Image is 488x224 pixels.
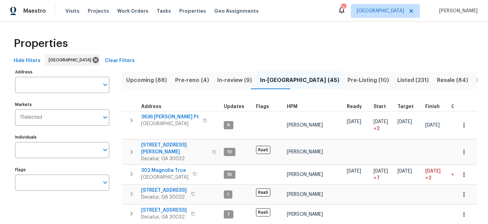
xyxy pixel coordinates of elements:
div: 9 [341,4,346,11]
span: 1 Selected [20,115,42,120]
div: Earliest renovation start date (first business day after COE or Checkout) [347,104,368,109]
span: Pre-Listing (10) [347,75,389,85]
button: Clear Filters [102,55,137,67]
span: [DATE] [347,119,361,124]
span: Flags [256,104,269,109]
td: Project started 7 days late [371,165,395,185]
span: [DATE] [425,169,441,174]
span: Overall [451,104,469,109]
span: [GEOGRAPHIC_DATA] [357,8,404,14]
span: Ready [347,104,362,109]
span: 7 [224,212,233,217]
span: Work Orders [117,8,148,14]
div: Days past target finish date [451,104,475,109]
span: [PERSON_NAME] [287,150,323,154]
span: + 2 [374,125,380,132]
span: Projects [88,8,109,14]
span: [DATE] [347,169,361,174]
span: [STREET_ADDRESS] [141,187,187,194]
span: [PERSON_NAME] [287,212,323,217]
span: Address [141,104,161,109]
span: [DATE] [374,169,388,174]
label: Markets [15,103,109,107]
span: [GEOGRAPHIC_DATA] [141,174,188,181]
span: [DATE] [398,119,412,124]
span: [PERSON_NAME] [287,192,323,197]
span: [PERSON_NAME] [287,123,323,128]
span: Decatur, GA 30032 [141,214,187,221]
span: RaaS [256,188,270,197]
span: [DATE] [374,119,388,124]
span: Properties [14,40,68,47]
td: Project started 2 days late [371,111,395,139]
label: Individuals [15,135,109,139]
span: [PERSON_NAME] [287,172,323,177]
span: [GEOGRAPHIC_DATA] [49,57,94,63]
span: RaaS [256,146,270,154]
span: + 7 [374,175,380,181]
span: Tasks [157,9,171,13]
span: Start [374,104,386,109]
span: [DATE] [398,169,412,174]
span: Pre-reno (4) [175,75,209,85]
span: 1 [224,192,232,198]
td: Scheduled to finish 2 day(s) late [423,165,449,185]
button: Open [100,178,110,187]
span: HPM [287,104,297,109]
div: Actual renovation start date [374,104,392,109]
span: Finish [425,104,440,109]
div: Projected renovation finish date [425,104,446,109]
span: 3636 [PERSON_NAME] Pt [141,114,199,120]
span: Properties [179,8,206,14]
span: Clear Filters [105,57,135,65]
div: Target renovation project end date [398,104,420,109]
button: Hide filters [11,55,43,67]
span: 10 [224,172,235,178]
span: [STREET_ADDRESS][PERSON_NAME] [141,142,208,155]
div: [GEOGRAPHIC_DATA] [45,55,100,66]
span: Visits [65,8,80,14]
span: [STREET_ADDRESS] [141,207,187,214]
span: +2 [425,175,431,181]
span: Updates [224,104,244,109]
button: Open [100,113,110,122]
span: Geo Assignments [214,8,259,14]
button: Open [100,145,110,155]
span: Resale (84) [437,75,468,85]
span: [GEOGRAPHIC_DATA] [141,120,199,127]
span: Decatur, GA 30032 [141,155,208,162]
span: Target [398,104,414,109]
span: In-[GEOGRAPHIC_DATA] (45) [260,75,339,85]
span: RaaS [256,208,270,216]
span: Decatur, GA 30032 [141,194,187,201]
span: Hide filters [14,57,40,65]
span: Maestro [23,8,46,14]
label: Flags [15,168,109,172]
span: 10 [224,149,235,155]
span: 302 Magnolia Trce [141,167,188,174]
button: Open [100,80,110,90]
label: Address [15,70,109,74]
span: Upcoming (88) [126,75,167,85]
td: 5 day(s) past target finish date [449,165,478,185]
span: 6 [224,122,233,128]
span: In-review (9) [217,75,252,85]
span: [PERSON_NAME] [436,8,478,14]
span: Listed (231) [397,75,429,85]
span: +5 [451,172,457,177]
span: [DATE] [425,123,440,128]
